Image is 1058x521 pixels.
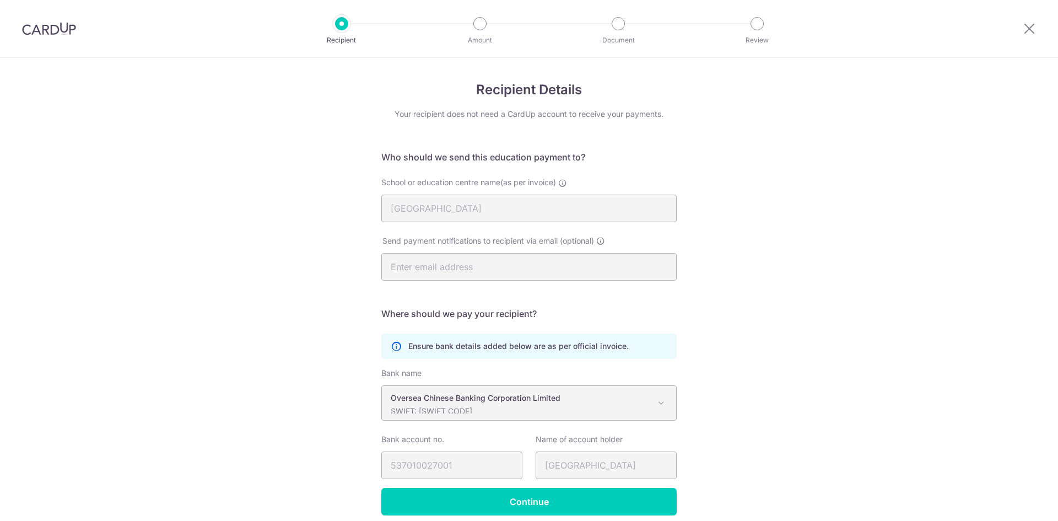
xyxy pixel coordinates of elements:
[577,35,659,46] p: Document
[391,406,650,417] p: SWIFT: [SWIFT_CODE]
[381,178,556,187] span: School or education centre name(as per invoice)
[408,341,629,352] p: Ensure bank details added below are as per official invoice.
[716,35,798,46] p: Review
[301,35,382,46] p: Recipient
[382,386,676,420] span: Oversea Chinese Banking Corporation Limited
[381,368,422,379] label: Bank name
[22,22,76,35] img: CardUp
[381,307,677,320] h5: Where should we pay your recipient?
[391,393,650,404] p: Oversea Chinese Banking Corporation Limited
[381,488,677,515] input: Continue
[382,235,594,246] span: Send payment notifications to recipient via email (optional)
[381,434,444,445] label: Bank account no.
[381,109,677,120] div: Your recipient does not need a CardUp account to receive your payments.
[987,488,1047,515] iframe: Opens a widget where you can find more information
[381,151,677,164] h5: Who should we send this education payment to?
[381,80,677,100] h4: Recipient Details
[439,35,521,46] p: Amount
[381,253,677,281] input: Enter email address
[381,385,677,421] span: Oversea Chinese Banking Corporation Limited
[536,434,623,445] label: Name of account holder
